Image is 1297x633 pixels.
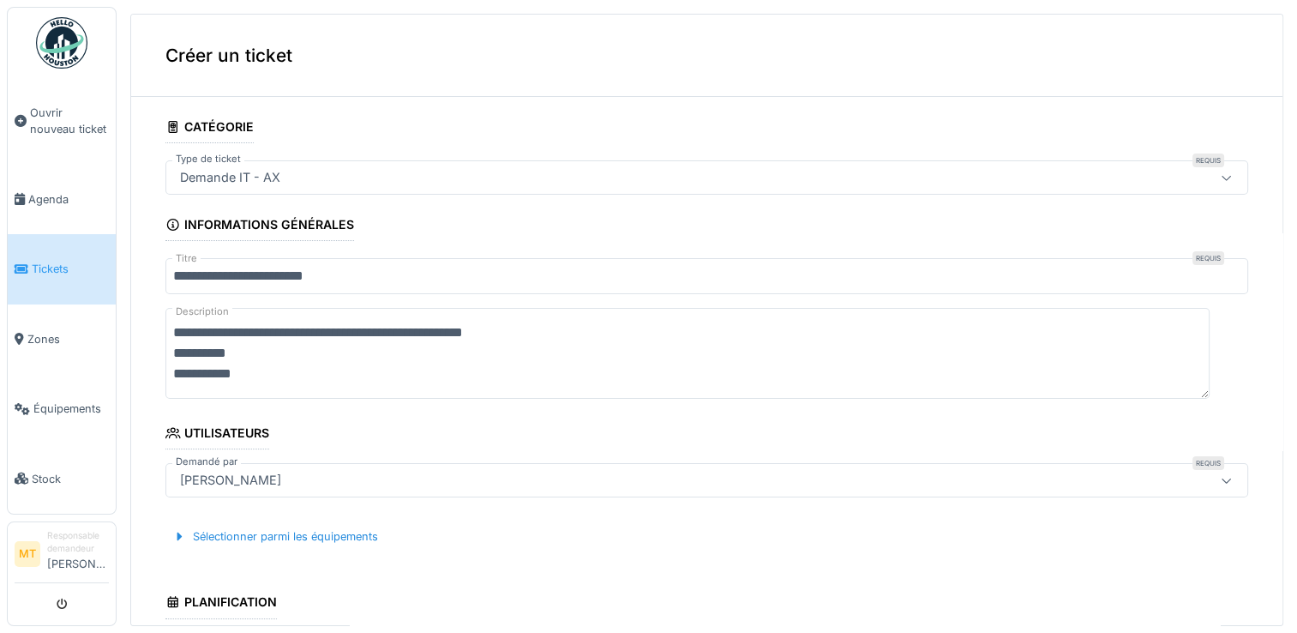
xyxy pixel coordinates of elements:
[47,529,109,579] li: [PERSON_NAME]
[27,331,109,347] span: Zones
[32,261,109,277] span: Tickets
[173,471,288,490] div: [PERSON_NAME]
[33,401,109,417] span: Équipements
[131,15,1282,97] div: Créer un ticket
[32,471,109,487] span: Stock
[8,443,116,513] a: Stock
[8,374,116,443] a: Équipements
[1192,154,1224,167] div: Requis
[15,529,109,583] a: MT Responsable demandeur[PERSON_NAME]
[1192,456,1224,470] div: Requis
[28,191,109,208] span: Agenda
[15,541,40,567] li: MT
[172,152,244,166] label: Type de ticket
[8,78,116,165] a: Ouvrir nouveau ticket
[30,105,109,137] span: Ouvrir nouveau ticket
[165,420,269,449] div: Utilisateurs
[165,212,354,241] div: Informations générales
[47,529,109,556] div: Responsable demandeur
[8,165,116,234] a: Agenda
[8,234,116,304] a: Tickets
[172,301,232,323] label: Description
[165,525,385,548] div: Sélectionner parmi les équipements
[165,114,254,143] div: Catégorie
[36,17,87,69] img: Badge_color-CXgf-gQk.svg
[1192,251,1224,265] div: Requis
[172,251,201,266] label: Titre
[165,589,277,618] div: Planification
[173,168,287,187] div: Demande IT - AX
[8,304,116,374] a: Zones
[172,455,241,469] label: Demandé par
